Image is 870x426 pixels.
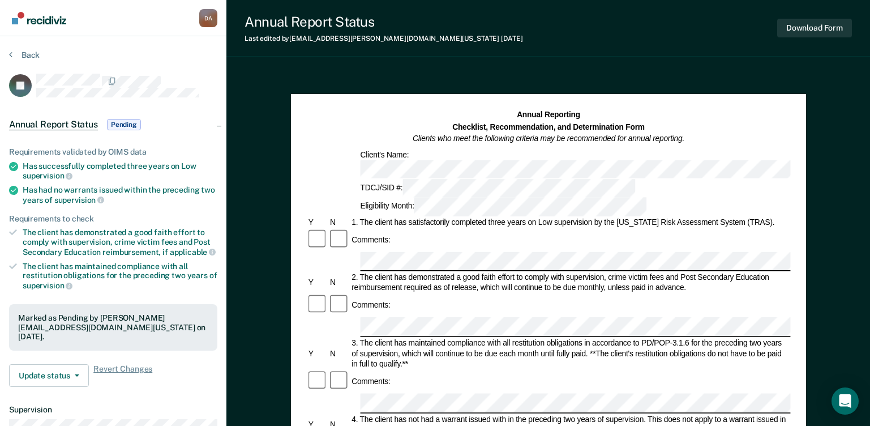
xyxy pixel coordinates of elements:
div: Y [306,348,328,359]
span: applicable [170,248,216,257]
div: Last edited by [EMAIL_ADDRESS][PERSON_NAME][DOMAIN_NAME][US_STATE] [245,35,522,42]
button: Download Form [777,19,852,37]
button: Update status [9,364,89,387]
div: Has had no warrants issued within the preceding two years of [23,185,217,205]
div: D A [199,9,217,27]
div: Comments: [350,235,392,245]
div: Requirements validated by OIMS data [9,147,217,157]
div: N [328,217,350,227]
span: Pending [107,119,141,130]
div: Has successfully completed three years on Low [23,161,217,181]
span: Annual Report Status [9,119,98,130]
div: 3. The client has maintained compliance with all restitution obligations in accordance to PD/POP-... [350,338,790,369]
span: supervision [23,171,72,180]
div: Open Intercom Messenger [832,387,859,415]
div: The client has demonstrated a good faith effort to comply with supervision, crime victim fees and... [23,228,217,257]
div: Y [306,217,328,227]
div: Annual Report Status [245,14,522,30]
div: 2. The client has demonstrated a good faith effort to comply with supervision, crime victim fees ... [350,272,790,293]
dt: Supervision [9,405,217,415]
div: The client has maintained compliance with all restitution obligations for the preceding two years of [23,262,217,291]
div: Marked as Pending by [PERSON_NAME][EMAIL_ADDRESS][DOMAIN_NAME][US_STATE] on [DATE]. [18,313,208,342]
img: Recidiviz [12,12,66,24]
div: Eligibility Month: [358,198,648,216]
div: Y [306,278,328,288]
div: Comments: [350,300,392,310]
strong: Checklist, Recommendation, and Determination Form [452,122,645,131]
strong: Annual Reporting [517,110,580,119]
span: [DATE] [501,35,522,42]
div: Requirements to check [9,214,217,224]
div: N [328,348,350,359]
span: Revert Changes [93,364,152,387]
div: Comments: [350,376,392,386]
div: 1. The client has satisfactorily completed three years on Low supervision by the [US_STATE] Risk ... [350,217,790,227]
div: N [328,278,350,288]
span: supervision [54,195,104,205]
span: supervision [23,281,72,290]
em: Clients who meet the following criteria may be recommended for annual reporting. [413,134,684,143]
button: Profile dropdown button [199,9,217,27]
div: TDCJ/SID #: [358,179,636,198]
button: Back [9,50,40,60]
